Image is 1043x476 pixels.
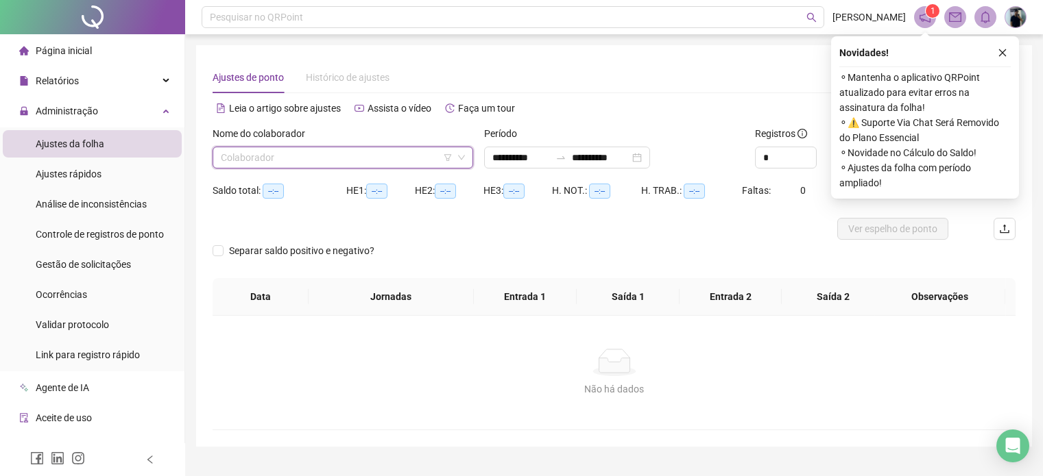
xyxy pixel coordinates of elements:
span: --:-- [684,184,705,199]
div: H. TRAB.: [641,183,741,199]
span: history [445,103,455,113]
span: info-circle [798,129,807,138]
span: Faltas: [742,185,773,196]
div: Não há dados [229,381,999,397]
div: Open Intercom Messenger [996,429,1029,462]
span: Aceite de uso [36,412,92,423]
span: filter [444,153,452,162]
th: Observações [875,278,1006,316]
th: Jornadas [309,278,474,316]
label: Nome do colaborador [213,126,314,141]
span: --:-- [503,184,525,199]
span: [PERSON_NAME] [832,10,906,25]
span: youtube [355,103,364,113]
span: left [145,455,155,464]
span: Relatórios [36,75,79,86]
th: Entrada 1 [474,278,577,316]
span: Página inicial [36,45,92,56]
th: Entrada 2 [680,278,782,316]
label: Período [484,126,526,141]
div: HE 3: [483,183,552,199]
span: --:-- [366,184,387,199]
span: ⚬ Ajustes da folha com período ampliado! [839,160,1011,190]
span: Histórico de ajustes [306,72,389,83]
span: Link para registro rápido [36,349,140,360]
span: to [555,152,566,163]
span: Assista o vídeo [368,103,431,114]
span: Ocorrências [36,289,87,300]
span: Atestado técnico [36,442,108,453]
img: 88202 [1005,7,1026,27]
span: file [19,76,29,86]
span: --:-- [435,184,456,199]
th: Saída 1 [577,278,680,316]
span: Ajustes rápidos [36,168,101,179]
span: Leia o artigo sobre ajustes [229,103,341,114]
span: file-text [216,103,226,113]
span: swap-right [555,152,566,163]
span: audit [19,413,29,423]
div: Saldo total: [213,183,346,199]
span: ⚬ Novidade no Cálculo do Saldo! [839,145,1011,160]
th: Saída 2 [782,278,885,316]
span: Gestão de solicitações [36,259,131,270]
span: bell [979,11,992,23]
span: Registros [755,126,807,141]
span: home [19,46,29,55]
button: Ver espelho de ponto [837,218,948,240]
span: linkedin [51,451,64,465]
div: H. NOT.: [552,183,641,199]
span: --:-- [263,184,284,199]
span: 0 [800,185,806,196]
span: ⚬ Mantenha o aplicativo QRPoint atualizado para evitar erros na assinatura da folha! [839,70,1011,115]
span: Validar protocolo [36,319,109,330]
span: lock [19,106,29,116]
sup: 1 [926,4,939,18]
span: upload [999,223,1010,234]
span: Controle de registros de ponto [36,229,164,240]
span: Agente de IA [36,382,89,393]
span: Separar saldo positivo e negativo? [224,243,380,258]
span: Análise de inconsistências [36,199,147,210]
span: --:-- [589,184,610,199]
span: Ajustes da folha [36,138,104,149]
span: ⚬ ⚠️ Suporte Via Chat Será Removido do Plano Essencial [839,115,1011,145]
span: Novidades ! [839,45,889,60]
span: notification [919,11,931,23]
span: Administração [36,105,98,116]
span: search [806,12,817,23]
div: HE 1: [346,183,415,199]
span: down [457,153,466,162]
div: HE 2: [415,183,483,199]
span: instagram [71,451,85,465]
th: Data [213,278,309,316]
span: Observações [886,289,995,304]
span: facebook [30,451,44,465]
span: close [998,48,1007,58]
span: Faça um tour [458,103,515,114]
span: mail [949,11,961,23]
span: 1 [931,6,935,16]
span: Ajustes de ponto [213,72,284,83]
